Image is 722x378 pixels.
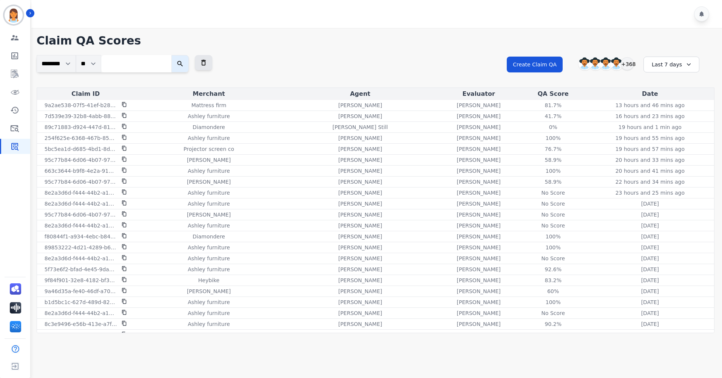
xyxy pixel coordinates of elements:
div: No Score [536,222,570,229]
p: 19 hours and 57 mins ago [616,145,685,153]
p: 13 hours and 46 mins ago [616,101,685,109]
p: 8e2a3d6d-f444-44b2-a14f-493d1792efdc [45,200,117,207]
div: 76.7% [536,145,570,153]
div: No Score [536,255,570,262]
p: [PERSON_NAME] [457,145,501,153]
p: [PERSON_NAME] [338,266,382,273]
div: 100% [536,167,570,175]
p: [PERSON_NAME] [338,277,382,284]
p: 19 hours and 55 mins ago [616,134,685,142]
p: 8c3e9496-e56b-413e-a7f1-d762d76c75fb [45,320,117,328]
p: 8e2a3d6d-f444-44b2-a14f-493d1792efdc [45,222,117,229]
p: Ashley furniture [188,255,230,262]
div: 100% [536,298,570,306]
p: [DATE] [641,287,659,295]
div: 100% [536,134,570,142]
p: [PERSON_NAME] [338,178,382,186]
p: 5bc5ea1d-d685-4bd1-8d5b-01bbeb552967 [45,145,117,153]
p: 8e2a3d6d-f444-44b2-a14f-493d1792efdc [45,255,117,262]
div: 0% [536,123,570,131]
p: [PERSON_NAME] [457,287,501,295]
div: No Score [536,200,570,207]
button: Create Claim QA [507,57,563,72]
div: Claim ID [39,89,133,98]
p: [PERSON_NAME] [457,134,501,142]
div: No Score [536,309,570,317]
p: [PERSON_NAME] [457,156,501,164]
p: 8e2a3d6d-f444-44b2-a14f-493d1792efdc [45,189,117,197]
p: Projector screen co [184,145,234,153]
p: Ashley furniture [188,200,230,207]
p: [PERSON_NAME] Still [332,123,388,131]
p: Mattress firm [191,101,227,109]
p: 95c77b84-6d06-4b07-9700-5ac3b7cb0c30 [45,211,117,218]
div: 90.2% [536,320,570,328]
p: [PERSON_NAME] [457,298,501,306]
p: 95c77b84-6d06-4b07-9700-5ac3b7cb0c30 [45,156,117,164]
p: [DATE] [641,255,659,262]
p: Ashley furniture [188,134,230,142]
p: [PERSON_NAME] [187,211,231,218]
p: [PERSON_NAME] [338,112,382,120]
p: [DATE] [641,211,659,218]
div: 83.2% [536,277,570,284]
p: 89853222-4d21-4289-b601-477ae8dd5a89 [45,244,117,251]
div: Agent [285,89,435,98]
p: Diamondere [193,233,225,240]
p: [PERSON_NAME] [338,309,382,317]
img: Bordered avatar [5,6,23,24]
p: Ashley furniture [188,112,230,120]
div: 100% [536,244,570,251]
p: 20 hours and 41 mins ago [616,167,685,175]
p: [PERSON_NAME] [457,211,501,218]
p: [DATE] [641,266,659,273]
p: [DATE] [641,277,659,284]
div: Last 7 days [643,57,699,72]
p: [PERSON_NAME] [338,156,382,164]
div: Evaluator [438,89,518,98]
p: [PERSON_NAME] [457,189,501,197]
p: [PERSON_NAME] [338,287,382,295]
p: 9a46d35a-fe40-46df-a702-969741cd4c4b [45,287,117,295]
p: 16 hours and 23 mins ago [616,112,685,120]
div: 41.7% [536,112,570,120]
div: +368 [621,57,634,70]
p: [PERSON_NAME] [187,156,231,164]
p: Ashley furniture [188,189,230,197]
p: [PERSON_NAME] [457,123,501,131]
p: 20 hours and 33 mins ago [616,156,685,164]
p: a1416463-b5bf-4cf5-97f2-326905d8d0ed [45,331,117,339]
p: [PERSON_NAME] [338,167,382,175]
p: [PERSON_NAME] [338,255,382,262]
p: [PERSON_NAME] [338,200,382,207]
p: [PERSON_NAME] [338,134,382,142]
div: Date [588,89,713,98]
p: Ashley furniture [188,309,230,317]
div: 58.9% [536,156,570,164]
p: [PERSON_NAME] [457,233,501,240]
p: Ashley furniture [188,298,230,306]
p: [PERSON_NAME] [338,244,382,251]
p: 95c77b84-6d06-4b07-9700-5ac3b7cb0c30 [45,178,117,186]
div: 58.9% [536,178,570,186]
p: Heybike [198,277,219,284]
p: Bbqguys [197,331,221,339]
div: No Score [536,189,570,197]
p: [PERSON_NAME] [457,244,501,251]
p: [PERSON_NAME] [457,320,501,328]
p: [PERSON_NAME] [457,255,501,262]
p: [PERSON_NAME] [457,112,501,120]
p: [PERSON_NAME] [338,145,382,153]
p: [PERSON_NAME] [338,233,382,240]
p: [PERSON_NAME] [338,298,382,306]
p: [PERSON_NAME] [457,331,501,339]
p: 9a2ae538-07f5-41ef-b28c-e4b8e314bffe [45,101,117,109]
div: 84.8% [536,331,570,339]
p: [PERSON_NAME] [187,178,231,186]
p: [DATE] [641,233,659,240]
h1: Claim QA Scores [37,34,714,48]
p: Ashley furniture [188,320,230,328]
p: [DATE] [641,331,659,339]
p: [PERSON_NAME] [338,189,382,197]
p: Ashley furniture [188,222,230,229]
